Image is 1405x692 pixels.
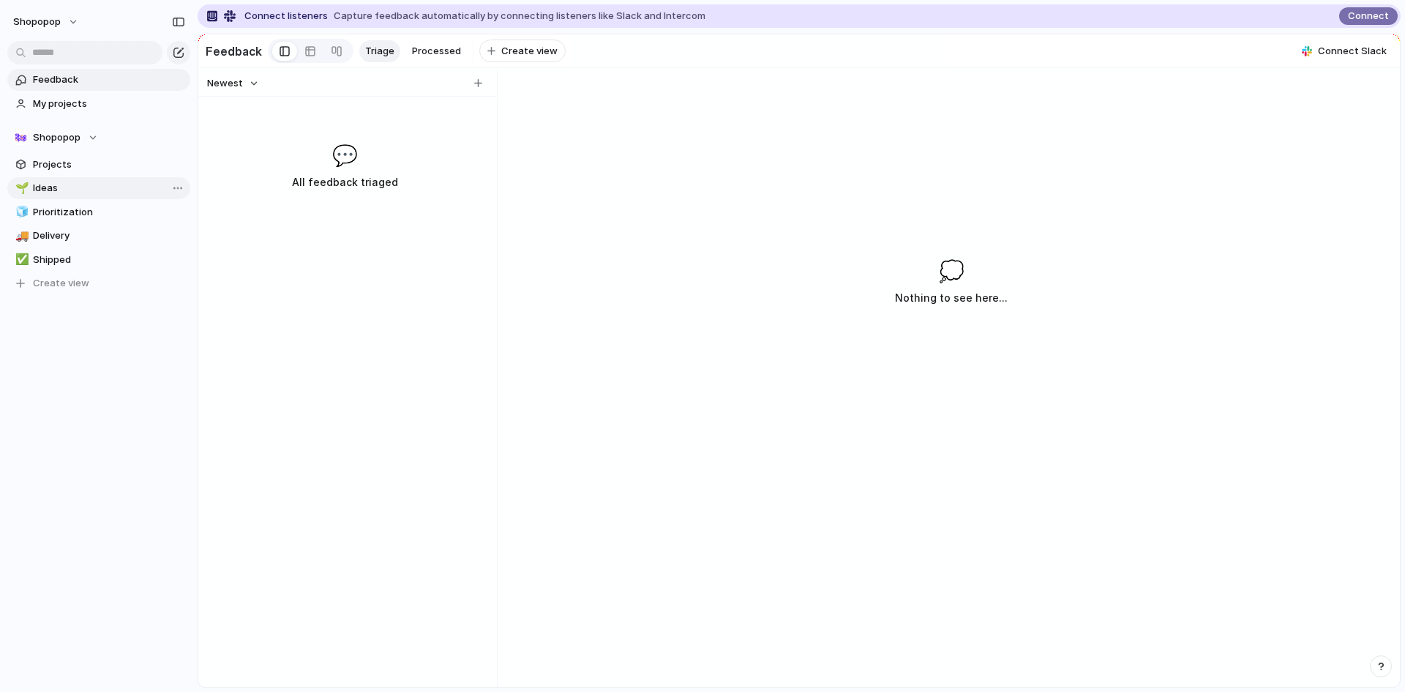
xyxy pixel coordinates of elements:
[207,76,243,91] span: Newest
[33,253,185,267] span: Shipped
[501,44,558,59] span: Create view
[33,205,185,220] span: Prioritization
[479,40,566,63] button: Create view
[33,97,185,111] span: My projects
[15,228,26,245] div: 🚚
[13,228,28,243] button: 🚚
[365,44,394,59] span: Triage
[332,140,358,171] span: 💬
[1339,7,1398,25] button: Connect
[13,15,61,29] span: Shopopop
[939,256,964,286] span: 💭
[205,74,261,93] button: Newest
[7,10,86,34] button: Shopopop
[7,127,190,149] button: Shopopop
[33,157,185,172] span: Projects
[334,9,705,23] span: Capture feedback automatically by connecting listeners like Slack and Intercom
[7,225,190,247] a: 🚚Delivery
[13,253,28,267] button: ✅
[33,276,89,291] span: Create view
[33,130,80,145] span: Shopopop
[1296,40,1393,62] button: Connect Slack
[7,93,190,115] a: My projects
[1318,44,1387,59] span: Connect Slack
[233,174,457,191] h3: All feedback triaged
[406,40,467,62] a: Processed
[7,154,190,176] a: Projects
[7,177,190,199] a: 🌱Ideas
[33,181,185,196] span: Ideas
[15,180,26,197] div: 🌱
[15,251,26,268] div: ✅
[33,72,185,87] span: Feedback
[1348,9,1389,23] span: Connect
[7,69,190,91] a: Feedback
[7,201,190,223] a: 🧊Prioritization
[895,289,1008,307] h3: Nothing to see here...
[13,181,28,196] button: 🌱
[7,272,190,294] button: Create view
[7,249,190,271] a: ✅Shipped
[206,42,262,60] h2: Feedback
[359,40,400,62] a: Triage
[13,205,28,220] button: 🧊
[15,204,26,220] div: 🧊
[33,228,185,243] span: Delivery
[412,44,461,59] span: Processed
[244,9,328,23] span: Connect listeners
